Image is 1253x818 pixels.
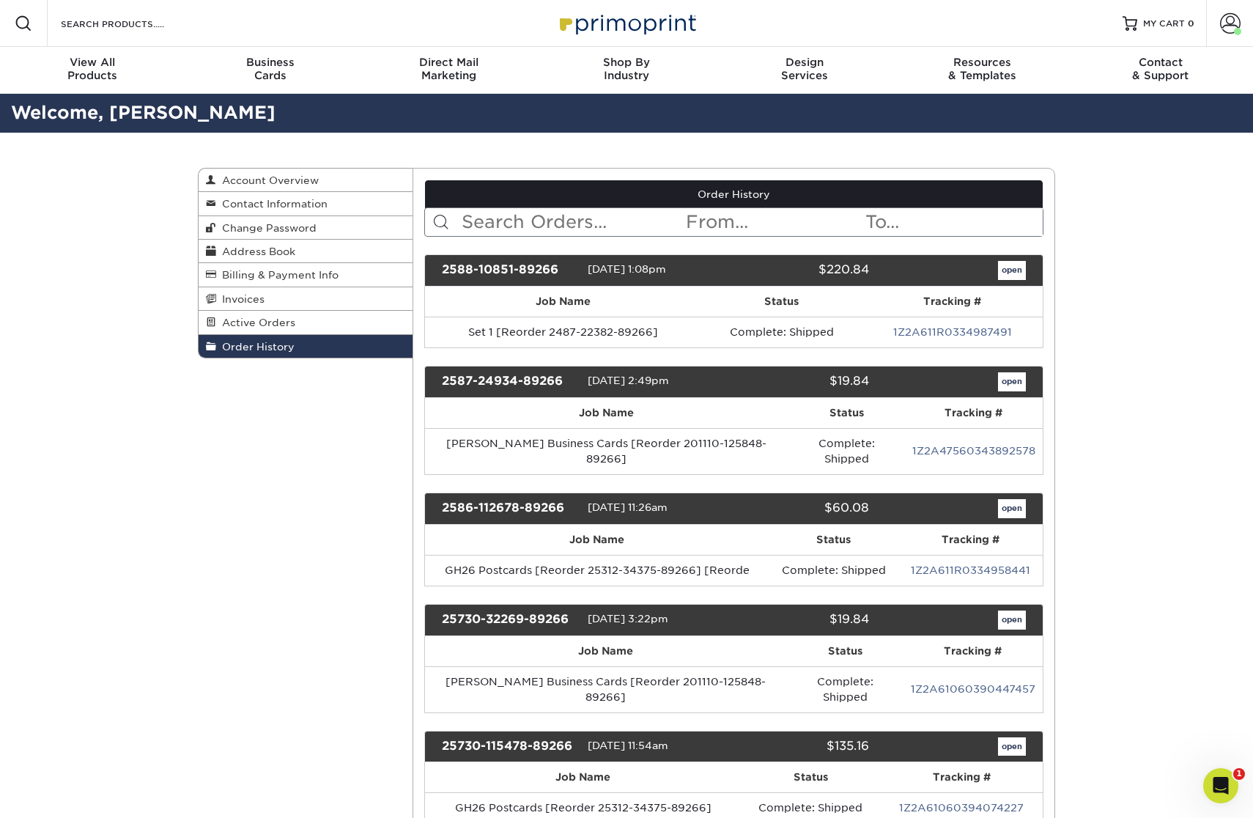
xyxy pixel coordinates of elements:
input: From... [684,208,863,236]
th: Tracking # [898,525,1043,555]
div: Industry [538,56,716,82]
td: GH26 Postcards [Reorder 25312-34375-89266] [Reorde [425,555,770,586]
th: Status [769,525,898,555]
th: Status [788,398,905,428]
div: & Templates [893,56,1071,82]
div: 2588-10851-89266 [431,261,588,280]
div: Products [4,56,182,82]
span: View All [4,56,182,69]
div: 25730-115478-89266 [431,737,588,756]
a: View AllProducts [4,47,182,94]
span: [DATE] 11:54am [588,740,668,751]
input: To... [864,208,1043,236]
div: $135.16 [722,737,879,756]
span: Active Orders [216,317,295,328]
span: Address Book [216,246,295,257]
td: Complete: Shipped [769,555,898,586]
th: Tracking # [880,762,1043,792]
span: [DATE] 1:08pm [588,263,666,275]
div: 2586-112678-89266 [431,499,588,518]
td: [PERSON_NAME] Business Cards [Reorder 201110-125848-89266] [425,666,788,712]
th: Tracking # [903,636,1043,666]
span: 0 [1188,18,1194,29]
span: Account Overview [216,174,319,186]
th: Status [787,636,903,666]
div: 2587-24934-89266 [431,372,588,391]
a: Shop ByIndustry [538,47,716,94]
th: Job Name [425,287,702,317]
th: Job Name [425,762,742,792]
span: Business [182,56,360,69]
a: Change Password [199,216,413,240]
span: Order History [216,341,295,353]
th: Status [742,762,880,792]
img: Primoprint [553,7,700,39]
input: Search Orders... [460,208,685,236]
input: SEARCH PRODUCTS..... [59,15,202,32]
th: Status [701,287,862,317]
span: MY CART [1143,18,1185,30]
span: Shop By [538,56,716,69]
span: Resources [893,56,1071,69]
td: Set 1 [Reorder 2487-22382-89266] [425,317,702,347]
span: Contact [1071,56,1249,69]
a: Order History [199,335,413,358]
a: 1Z2A47560343892578 [912,445,1035,457]
a: open [998,372,1026,391]
a: Direct MailMarketing [360,47,538,94]
a: Billing & Payment Info [199,263,413,287]
a: Order History [425,180,1043,208]
th: Job Name [425,398,788,428]
div: Marketing [360,56,538,82]
span: Change Password [216,222,317,234]
th: Job Name [425,636,788,666]
a: open [998,611,1026,630]
a: DesignServices [715,47,893,94]
div: $220.84 [722,261,879,280]
a: Contact Information [199,192,413,215]
th: Tracking # [862,287,1043,317]
a: 1Z2A61060394074227 [899,802,1024,814]
div: 25730-32269-89266 [431,611,588,630]
span: Contact Information [216,198,328,210]
span: Direct Mail [360,56,538,69]
a: Invoices [199,287,413,311]
span: Billing & Payment Info [216,269,339,281]
span: [DATE] 2:49pm [588,375,669,386]
div: Services [715,56,893,82]
td: Complete: Shipped [701,317,862,347]
a: Active Orders [199,311,413,334]
div: $19.84 [722,372,879,391]
span: Design [715,56,893,69]
a: open [998,261,1026,280]
span: [DATE] 11:26am [588,501,668,513]
a: Contact& Support [1071,47,1249,94]
a: open [998,499,1026,518]
span: Invoices [216,293,265,305]
a: Account Overview [199,169,413,192]
a: Resources& Templates [893,47,1071,94]
a: 1Z2A61060390447457 [911,683,1035,695]
td: Complete: Shipped [788,428,905,474]
td: Complete: Shipped [787,666,903,712]
a: BusinessCards [182,47,360,94]
a: 1Z2A611R0334958441 [911,564,1030,576]
th: Job Name [425,525,770,555]
a: open [998,737,1026,756]
div: & Support [1071,56,1249,82]
div: $60.08 [722,499,879,518]
span: [DATE] 3:22pm [588,613,668,624]
div: Cards [182,56,360,82]
a: Address Book [199,240,413,263]
a: 1Z2A611R0334987491 [893,326,1012,338]
th: Tracking # [905,398,1043,428]
span: 1 [1233,768,1245,780]
div: $19.84 [722,611,879,630]
td: [PERSON_NAME] Business Cards [Reorder 201110-125848-89266] [425,428,788,474]
iframe: Intercom live chat [1203,768,1238,803]
iframe: Google Customer Reviews [4,773,125,813]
